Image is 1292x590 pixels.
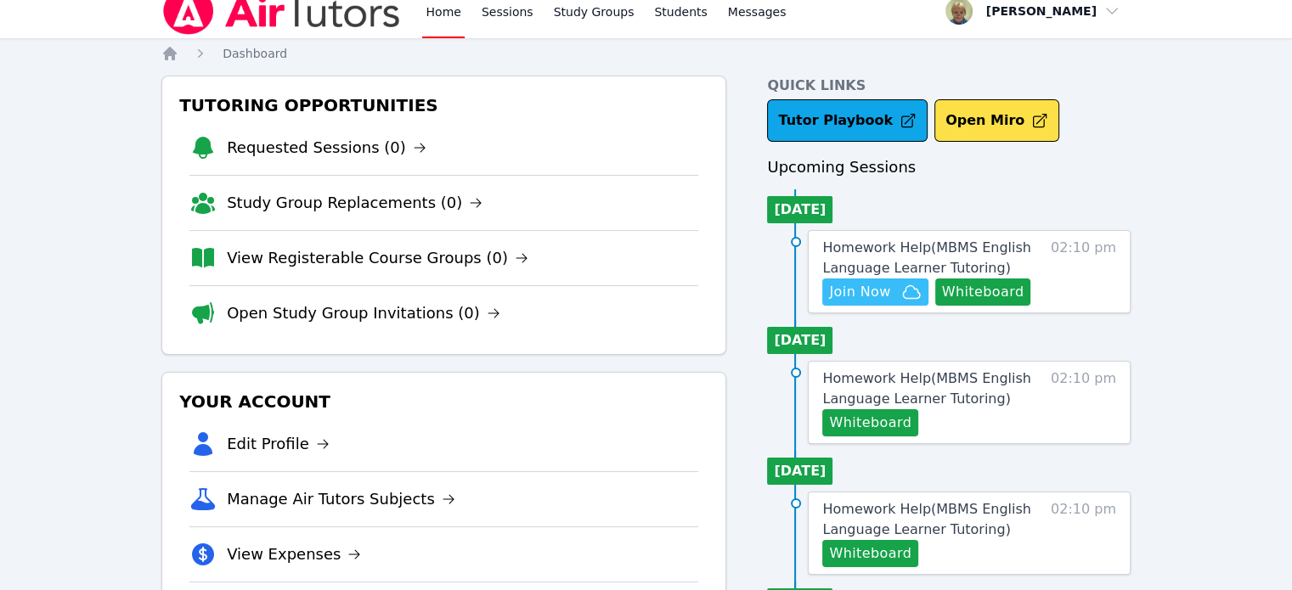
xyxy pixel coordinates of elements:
span: Messages [728,3,787,20]
a: Open Study Group Invitations (0) [227,301,500,325]
a: Homework Help(MBMS English Language Learner Tutoring) [822,499,1042,540]
a: Study Group Replacements (0) [227,191,482,215]
nav: Breadcrumb [161,45,1131,62]
h3: Your Account [176,386,712,417]
button: Whiteboard [822,409,918,436]
a: Requested Sessions (0) [227,136,426,160]
h3: Upcoming Sessions [767,155,1131,179]
li: [DATE] [767,196,832,223]
span: Dashboard [223,47,287,60]
a: Edit Profile [227,432,330,456]
a: Manage Air Tutors Subjects [227,487,455,511]
button: Whiteboard [822,540,918,567]
a: Homework Help(MBMS English Language Learner Tutoring) [822,368,1042,409]
a: Homework Help(MBMS English Language Learner Tutoring) [822,238,1042,278]
button: Join Now [822,278,928,306]
li: [DATE] [767,458,832,485]
span: Homework Help ( MBMS English Language Learner Tutoring ) [822,370,1030,407]
span: 02:10 pm [1051,238,1116,306]
h3: Tutoring Opportunities [176,90,712,121]
button: Open Miro [934,99,1059,142]
span: Homework Help ( MBMS English Language Learner Tutoring ) [822,239,1030,276]
span: Join Now [829,282,890,302]
h4: Quick Links [767,76,1131,96]
a: View Expenses [227,542,361,566]
li: [DATE] [767,327,832,354]
button: Whiteboard [935,278,1031,306]
a: Dashboard [223,45,287,62]
span: 02:10 pm [1051,368,1116,436]
a: View Registerable Course Groups (0) [227,246,528,270]
span: Homework Help ( MBMS English Language Learner Tutoring ) [822,501,1030,537]
a: Tutor Playbook [767,99,928,142]
span: 02:10 pm [1051,499,1116,567]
